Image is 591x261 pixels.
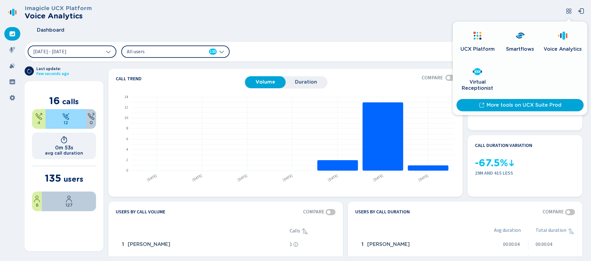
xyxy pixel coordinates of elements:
span: 00:00:04 [536,242,552,247]
div: Settings [4,91,20,105]
svg: chevron-down [219,49,224,54]
text: 8 [126,126,128,131]
span: Compare [422,75,443,81]
span: 135 [45,172,61,184]
text: [DATE] [236,173,248,183]
text: 10 [124,115,128,121]
text: [DATE] [191,173,203,183]
text: [DATE] [282,173,294,183]
text: 4 [126,147,128,152]
div: 75% [46,109,86,129]
h2: Voice Analytics [25,12,92,20]
span: calls [62,97,79,106]
span: -67.5% [475,157,508,169]
div: 0% [86,109,96,129]
text: 2 [126,157,128,163]
svg: alarm-filled [9,63,15,69]
span: 00:00:04 [503,242,520,247]
text: 14 [124,94,128,100]
span: 12 [64,120,68,125]
text: [DATE] [327,173,339,183]
span: 16 [49,95,60,107]
div: Abdullah Qasem [119,239,287,251]
span: [DATE] - [DATE] [33,49,66,54]
svg: sortAscending [568,227,575,235]
svg: dashboard-filled [9,31,15,37]
span: Compare [303,209,324,215]
svg: kpi-down [508,159,515,167]
h2: avg call duration [45,151,83,156]
div: 94.07% [42,192,96,211]
svg: user-profile [65,195,73,203]
span: 4 [37,120,40,125]
text: [DATE] [372,173,384,183]
div: Total duration [536,227,575,235]
div: Anas Assil [359,239,479,251]
div: Sorted ascending, click to sort descending [301,227,309,235]
div: Dashboard [4,27,20,41]
svg: telephone-outbound [35,113,42,120]
span: Last update: [36,66,69,71]
text: 12 [124,105,128,110]
text: [DATE] [417,173,429,183]
span: Compare [543,209,564,215]
svg: user-profile [33,195,41,203]
span: 1 [122,242,124,247]
svg: sortAscending [301,227,309,235]
h3: Imagicle UCX Platform [25,5,92,12]
svg: box-arrow-left [578,8,584,14]
div: Recordings [4,43,20,57]
span: All users [127,48,198,55]
span: Avg duration [494,227,521,235]
span: users [63,175,83,184]
span: 1 [290,242,292,247]
div: Groups [4,75,20,89]
h4: Call trend [116,76,244,81]
span: Duration [289,79,323,85]
h4: Users by call volume [116,209,165,215]
span: [PERSON_NAME] [128,242,170,247]
svg: timer [60,136,68,144]
span: Volume [248,79,283,85]
span: [PERSON_NAME] [367,242,410,247]
svg: chevron-down [106,49,111,54]
svg: groups-filled [9,79,15,85]
h1: 0m 53s [55,145,73,151]
div: 25% [32,109,46,129]
svg: info-circle [293,242,298,247]
text: [DATE] [146,173,158,183]
button: Volume [245,76,286,88]
svg: arrow-clockwise [27,69,32,73]
h4: Call duration variation [475,143,532,148]
div: 5.93% [32,192,42,211]
button: Duration [286,76,326,88]
span: Total duration [536,227,566,235]
span: 1 [361,242,364,247]
span: 135 [210,49,216,55]
span: Few seconds ago [36,71,69,76]
div: Alarms [4,59,20,73]
span: 8 [36,203,38,208]
span: 127 [66,203,73,208]
span: Dashboard [37,27,64,33]
span: 29m and 41s less [475,170,575,176]
svg: telephone-inbound [62,113,70,120]
span: 0 [90,120,93,125]
h4: Users by call duration [355,209,410,215]
text: 6 [126,136,128,142]
svg: mic-fill [9,47,15,53]
span: Calls [290,228,300,234]
svg: unknown-call [87,113,95,120]
text: 0 [126,168,128,173]
div: Sorted ascending, click to sort descending [568,227,575,235]
button: [DATE] - [DATE] [28,45,116,58]
div: Calls [290,227,336,235]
